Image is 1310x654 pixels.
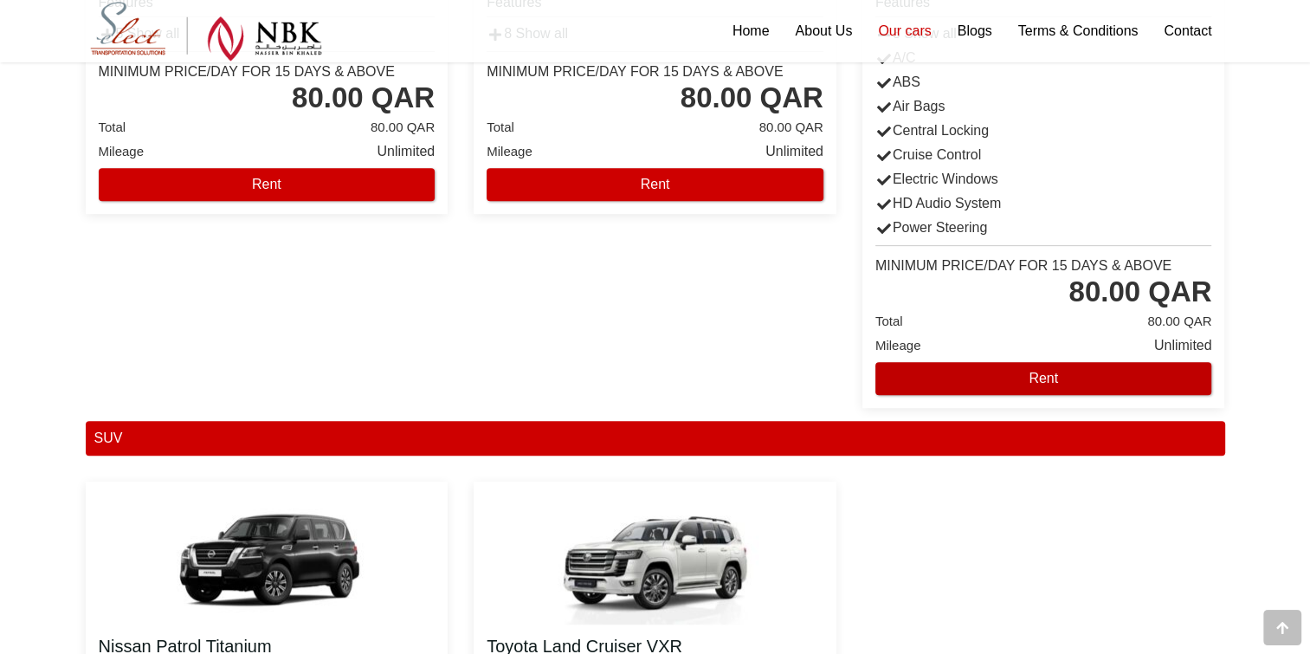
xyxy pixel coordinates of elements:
span: Unlimited [1154,333,1212,358]
button: Rent [487,168,823,201]
div: 80.00 QAR [681,81,823,115]
button: Rent [875,362,1212,395]
img: Nissan Patrol Titanium [163,495,371,625]
img: Select Rent a Car [90,2,322,62]
div: Minimum Price/Day for 15 days & Above [875,257,1171,275]
div: Air Bags [862,94,1225,119]
span: 80.00 QAR [1147,309,1211,333]
span: Mileage [487,144,532,159]
button: Rent [99,168,436,201]
div: Power Steering [862,216,1225,240]
span: Unlimited [765,139,823,164]
span: Total [487,120,514,134]
span: 80.00 QAR [759,115,823,139]
div: HD Audio System [862,191,1225,216]
span: Total [875,314,903,328]
span: Unlimited [377,139,435,164]
div: Minimum Price/Day for 15 days & Above [99,63,395,81]
div: Minimum Price/Day for 15 days & Above [487,63,783,81]
div: Go to top [1263,610,1301,645]
span: Mileage [875,338,921,353]
span: Total [99,120,126,134]
div: Central Locking [862,119,1225,143]
img: Toyota Land Cruiser VXR [551,495,758,625]
div: SUV [86,421,1225,456]
span: 80.00 QAR [371,115,435,139]
div: 80.00 QAR [1068,275,1211,309]
div: 80.00 QAR [292,81,435,115]
div: ABS [862,70,1225,94]
div: Electric Windows [862,167,1225,191]
div: Cruise Control [862,143,1225,167]
span: Mileage [99,144,145,159]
